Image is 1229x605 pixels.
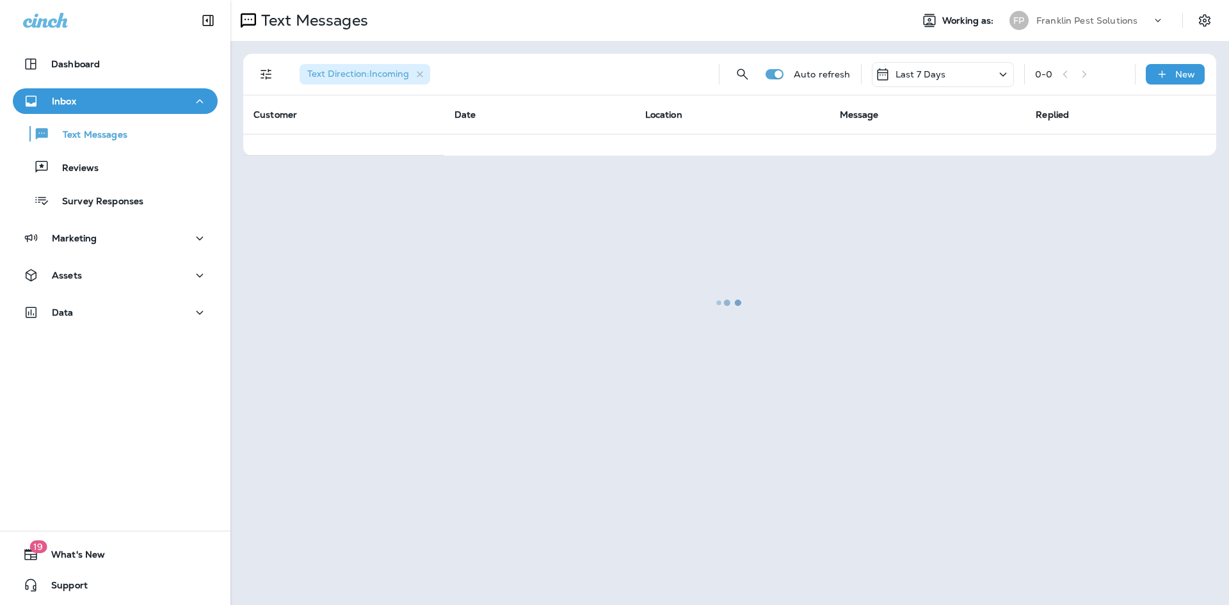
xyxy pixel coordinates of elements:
[13,51,218,77] button: Dashboard
[13,88,218,114] button: Inbox
[13,262,218,288] button: Assets
[51,59,100,69] p: Dashboard
[190,8,226,33] button: Collapse Sidebar
[13,187,218,214] button: Survey Responses
[52,270,82,280] p: Assets
[13,542,218,567] button: 19What's New
[52,233,97,243] p: Marketing
[49,196,143,208] p: Survey Responses
[52,96,76,106] p: Inbox
[13,572,218,598] button: Support
[50,129,127,141] p: Text Messages
[1175,69,1195,79] p: New
[38,580,88,595] span: Support
[13,300,218,325] button: Data
[52,307,74,318] p: Data
[38,549,105,565] span: What's New
[13,154,218,181] button: Reviews
[13,120,218,147] button: Text Messages
[13,225,218,251] button: Marketing
[29,540,47,553] span: 19
[49,163,99,175] p: Reviews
